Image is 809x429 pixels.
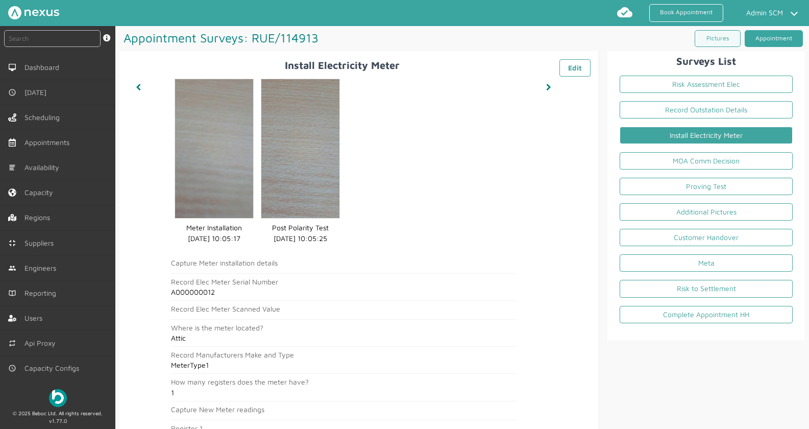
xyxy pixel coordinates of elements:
[171,351,517,359] h2: Record Manufacturers Make and Type
[175,222,253,233] dd: Meter Installation
[695,30,741,47] a: Pictures
[128,59,591,71] h2: Install Electricity Meter ️️️
[8,213,16,222] img: regions.left-menu.svg
[559,59,591,77] a: Edit
[24,364,83,372] span: Capacity Configs
[8,138,16,147] img: appointments-left-menu.svg
[24,138,73,147] span: Appointments
[620,280,793,297] a: Risk to Settlement
[171,278,517,286] h2: Record Elec Meter Serial Number
[8,264,16,272] img: md-people.svg
[620,306,793,323] a: Complete Appointment HH
[171,259,517,267] h2: Capture Meter installation details
[261,222,339,233] dd: Post Polarity Test
[24,339,60,347] span: Api Proxy
[171,305,517,313] h2: Record Elec Meter Scanned Value
[620,76,793,93] a: Risk Assessment Elec
[745,30,803,47] a: Appointment
[24,314,46,322] span: Users
[8,113,16,122] img: scheduling-left-menu.svg
[8,314,16,322] img: user-left-menu.svg
[24,88,51,97] span: [DATE]
[8,188,16,197] img: capacity-left-menu.svg
[620,203,793,221] a: Additional Pictures
[24,63,63,71] span: Dashboard
[171,334,517,342] h2: Attic
[8,289,16,297] img: md-book.svg
[8,63,16,71] img: md-desktop.svg
[175,233,253,244] dd: [DATE] 10:05:17
[171,378,517,386] h2: How many registers does the meter have?
[8,88,16,97] img: md-time.svg
[620,101,793,118] a: Record Outstation Details
[175,79,253,218] img: install_electricity_meter_meter_installation.png
[8,364,16,372] img: md-time.svg
[620,178,793,195] a: Proving Test
[617,4,633,20] img: md-cloud-done.svg
[24,213,54,222] span: Regions
[8,339,16,347] img: md-repeat.svg
[24,113,64,122] span: Scheduling
[611,55,801,67] h2: Surveys List
[620,152,793,170] a: MOA Comm Decision
[620,229,793,246] a: Customer Handover
[649,4,723,22] a: Book Appointment
[171,361,517,369] h2: MeterType1
[171,406,517,414] h2: Capture New Meter readings
[24,264,60,272] span: Engineers
[8,239,16,247] img: md-contract.svg
[620,254,793,272] a: Meta
[24,188,57,197] span: Capacity
[49,389,67,407] img: Beboc Logo
[8,6,59,19] img: Nexus
[171,324,517,332] h2: Where is the meter located?
[119,26,462,50] h1: Appointment Surveys: RUE/114913 ️️️
[4,30,101,47] input: Search by: Ref, PostCode, MPAN, MPRN, Account, Customer
[8,163,16,172] img: md-list.svg
[24,239,58,247] span: Suppliers
[171,288,517,296] h2: A000000012
[24,289,60,297] span: Reporting
[261,79,339,218] img: install_electricity_meter_post_polarity_test.png
[24,163,63,172] span: Availability
[171,389,517,397] h2: 1
[261,233,339,244] dd: [DATE] 10:05:25
[620,127,793,144] a: Install Electricity Meter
